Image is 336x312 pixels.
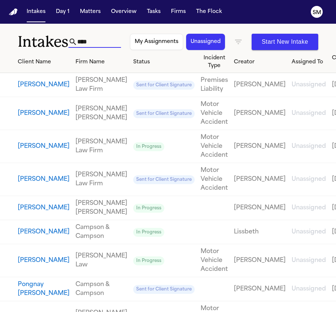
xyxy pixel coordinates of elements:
[234,285,286,293] a: View details for Pongnay Jean Exantus
[292,285,326,293] a: View details for Pongnay Jean Exantus
[133,285,195,294] a: View details for Pongnay Jean Exantus
[133,228,195,237] a: View details for Jose Quinones
[292,176,326,182] span: Unassigned
[75,76,127,94] a: View details for Linda Gabriele
[252,34,318,50] button: Start New Intake
[18,175,70,184] button: View details for Etoma Jennings
[24,5,48,19] button: Intakes
[18,109,70,118] button: View details for Jayla McElroy
[133,142,164,151] span: In Progress
[53,5,73,19] button: Day 1
[75,280,127,298] a: View details for Pongnay Jean Exantus
[18,228,70,236] button: View details for Jose Quinones
[133,285,195,294] span: Sent for Client Signature
[75,137,127,155] a: View details for Melissa Acoya
[77,5,104,19] button: Matters
[108,5,140,19] button: Overview
[193,5,225,19] button: The Flock
[292,258,326,263] span: Unassigned
[133,142,195,151] a: View details for Melissa Acoya
[18,256,70,265] button: View details for Mekeal Gunn
[292,203,326,212] a: View details for Jose Buezo
[18,203,70,212] button: View details for Jose Buezo
[201,54,228,70] div: Incident Type
[9,9,18,16] img: Finch Logo
[292,175,326,184] a: View details for Etoma Jennings
[234,142,286,151] a: View details for Melissa Acoya
[9,9,18,16] a: Home
[133,109,195,118] a: View details for Jayla McElroy
[18,33,68,51] h1: Intakes
[133,175,195,184] span: Sent for Client Signature
[133,256,195,265] a: View details for Mekeal Gunn
[144,5,164,19] button: Tasks
[292,256,326,265] a: View details for Mekeal Gunn
[292,109,326,118] a: View details for Jayla McElroy
[133,81,195,90] span: Sent for Client Signature
[201,133,228,160] a: View details for Melissa Acoya
[292,229,326,235] span: Unassigned
[130,34,183,50] button: My Assignments
[201,166,228,193] a: View details for Etoma Jennings
[18,80,70,89] button: View details for Linda Gabriele
[133,175,195,184] a: View details for Etoma Jennings
[168,5,189,19] button: Firms
[292,143,326,149] span: Unassigned
[75,170,127,188] a: View details for Etoma Jennings
[75,199,127,217] a: View details for Jose Buezo
[292,205,326,211] span: Unassigned
[133,80,195,90] a: View details for Linda Gabriele
[133,256,164,265] span: In Progress
[201,247,228,274] a: View details for Mekeal Gunn
[75,252,127,269] a: View details for Mekeal Gunn
[292,228,326,236] a: View details for Jose Quinones
[133,203,195,213] a: View details for Jose Buezo
[234,58,286,66] div: Creator
[234,203,286,212] a: View details for Jose Buezo
[18,280,70,298] button: View details for Pongnay Jean Exantus
[234,256,286,265] a: View details for Mekeal Gunn
[292,80,326,89] a: View details for Linda Gabriele
[133,228,164,237] span: In Progress
[186,34,225,50] button: Unassigned
[201,100,228,127] a: View details for Jayla McElroy
[18,58,70,66] div: Client Name
[234,109,286,118] a: View details for Jayla McElroy
[234,80,286,89] a: View details for Linda Gabriele
[133,109,195,118] span: Sent for Client Signature
[133,58,195,66] div: Status
[75,223,127,241] a: View details for Jose Quinones
[234,228,286,236] a: View details for Jose Quinones
[234,175,286,184] a: View details for Etoma Jennings
[292,82,326,88] span: Unassigned
[201,76,228,94] a: View details for Linda Gabriele
[75,104,127,122] a: View details for Jayla McElroy
[292,58,326,66] div: Assigned To
[292,286,326,292] span: Unassigned
[75,58,127,66] div: Firm Name
[292,142,326,151] a: View details for Melissa Acoya
[18,142,70,151] button: View details for Melissa Acoya
[292,110,326,116] span: Unassigned
[133,204,164,213] span: In Progress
